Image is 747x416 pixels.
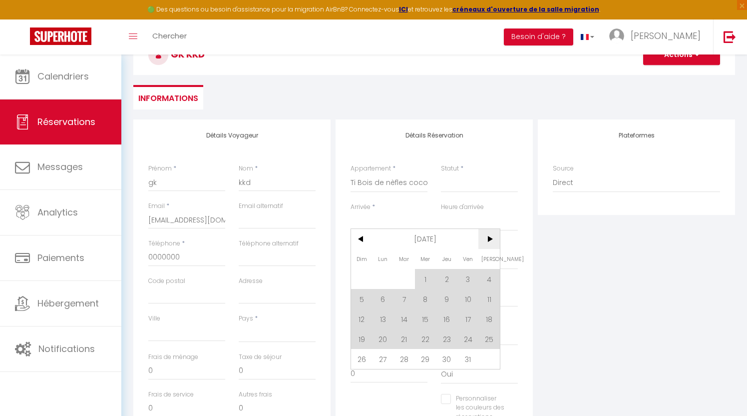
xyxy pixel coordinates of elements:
[373,349,394,369] span: 27
[37,297,99,309] span: Hébergement
[436,269,457,289] span: 2
[30,27,91,45] img: Super Booking
[239,352,282,362] label: Taxe de séjour
[436,309,457,329] span: 16
[478,309,500,329] span: 18
[239,276,263,286] label: Adresse
[504,28,573,45] button: Besoin d'aide ?
[415,269,436,289] span: 1
[478,329,500,349] span: 25
[436,329,457,349] span: 23
[393,349,415,369] span: 28
[631,29,701,42] span: [PERSON_NAME]
[351,249,373,269] span: Dim
[373,229,479,249] span: [DATE]
[37,206,78,218] span: Analytics
[478,269,500,289] span: 4
[457,329,479,349] span: 24
[351,289,373,309] span: 5
[148,314,160,323] label: Ville
[239,390,272,399] label: Autres frais
[37,251,84,264] span: Paiements
[373,289,394,309] span: 6
[37,160,83,173] span: Messages
[148,239,180,248] label: Téléphone
[239,239,299,248] label: Téléphone alternatif
[724,30,736,43] img: logout
[351,202,371,212] label: Arrivée
[452,5,599,13] a: créneaux d'ouverture de la salle migration
[436,349,457,369] span: 30
[148,201,165,211] label: Email
[643,45,720,65] button: Actions
[436,249,457,269] span: Jeu
[351,229,373,249] span: <
[148,390,194,399] label: Frais de service
[393,329,415,349] span: 21
[457,349,479,369] span: 31
[478,249,500,269] span: [PERSON_NAME]
[415,309,436,329] span: 15
[399,5,408,13] a: ICI
[436,289,457,309] span: 9
[457,249,479,269] span: Ven
[239,314,253,323] label: Pays
[553,132,720,139] h4: Plateformes
[148,132,316,139] h4: Détails Voyageur
[457,269,479,289] span: 3
[373,309,394,329] span: 13
[415,349,436,369] span: 29
[148,276,185,286] label: Code postal
[373,249,394,269] span: Lun
[239,201,283,211] label: Email alternatif
[609,28,624,43] img: ...
[373,329,394,349] span: 20
[415,289,436,309] span: 8
[148,164,172,173] label: Prénom
[441,164,459,173] label: Statut
[457,309,479,329] span: 17
[148,352,198,362] label: Frais de ménage
[393,289,415,309] span: 7
[478,289,500,309] span: 11
[37,70,89,82] span: Calendriers
[457,289,479,309] span: 10
[441,202,484,212] label: Heure d'arrivée
[351,329,373,349] span: 19
[415,329,436,349] span: 22
[351,349,373,369] span: 26
[133,85,203,109] li: Informations
[152,30,187,41] span: Chercher
[393,249,415,269] span: Mar
[351,309,373,329] span: 12
[602,19,713,54] a: ... [PERSON_NAME]
[8,4,38,34] button: Ouvrir le widget de chat LiveChat
[351,132,518,139] h4: Détails Réservation
[553,164,574,173] label: Source
[393,309,415,329] span: 14
[239,164,253,173] label: Nom
[145,19,194,54] a: Chercher
[351,164,391,173] label: Appartement
[38,342,95,355] span: Notifications
[415,249,436,269] span: Mer
[478,229,500,249] span: >
[37,115,95,128] span: Réservations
